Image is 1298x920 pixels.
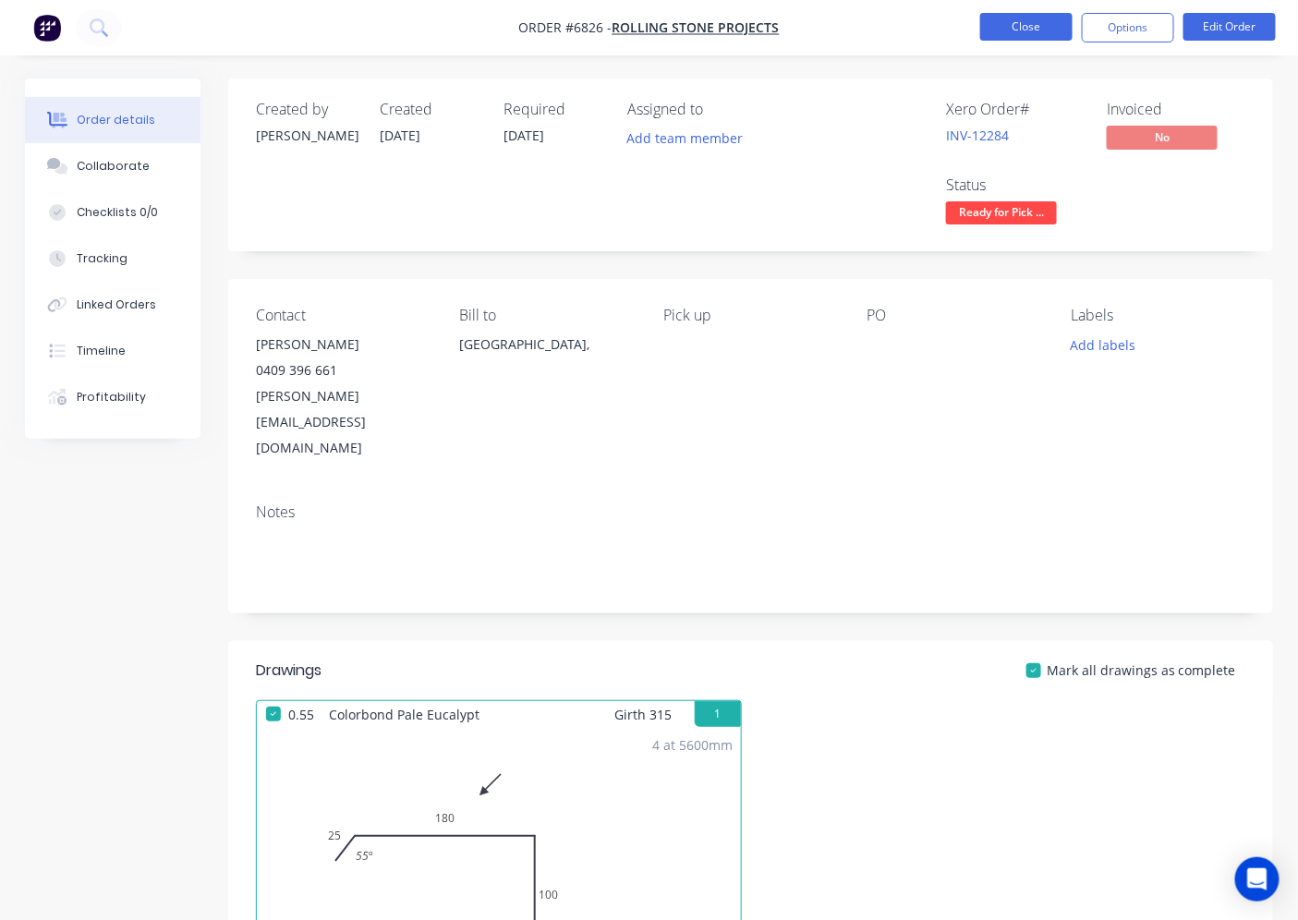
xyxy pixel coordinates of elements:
[256,101,358,118] div: Created by
[1082,13,1174,42] button: Options
[25,236,200,282] button: Tracking
[321,701,487,728] span: Colorbond Pale Eucalypt
[503,101,605,118] div: Required
[627,126,753,151] button: Add team member
[77,112,155,128] div: Order details
[460,332,635,357] div: [GEOGRAPHIC_DATA],
[256,357,431,383] div: 0409 396 661
[615,701,673,728] span: Girth 315
[1071,307,1245,324] div: Labels
[77,158,150,175] div: Collaborate
[867,307,1042,324] div: PO
[77,389,146,406] div: Profitability
[25,282,200,328] button: Linked Orders
[77,204,158,221] div: Checklists 0/0
[77,297,156,313] div: Linked Orders
[663,307,838,324] div: Pick up
[77,250,127,267] div: Tracking
[1183,13,1276,41] button: Edit Order
[519,19,613,37] span: Order #6826 -
[617,126,753,151] button: Add team member
[613,19,780,37] a: Rolling Stone Projects
[946,176,1085,194] div: Status
[1235,857,1280,902] div: Open Intercom Messenger
[695,701,741,727] button: 1
[256,126,358,145] div: [PERSON_NAME]
[627,101,812,118] div: Assigned to
[503,127,544,144] span: [DATE]
[653,735,734,755] div: 4 at 5600mm
[1061,332,1146,357] button: Add labels
[256,503,1245,521] div: Notes
[256,383,431,461] div: [PERSON_NAME][EMAIL_ADDRESS][DOMAIN_NAME]
[380,101,481,118] div: Created
[460,332,635,391] div: [GEOGRAPHIC_DATA],
[25,374,200,420] button: Profitability
[33,14,61,42] img: Factory
[1107,126,1218,149] span: No
[380,127,420,144] span: [DATE]
[946,201,1057,224] span: Ready for Pick ...
[256,660,321,682] div: Drawings
[980,13,1073,41] button: Close
[25,143,200,189] button: Collaborate
[1107,101,1245,118] div: Invoiced
[1047,660,1236,680] span: Mark all drawings as complete
[256,307,431,324] div: Contact
[25,189,200,236] button: Checklists 0/0
[77,343,126,359] div: Timeline
[946,127,1009,144] a: INV-12284
[256,332,431,461] div: [PERSON_NAME]0409 396 661[PERSON_NAME][EMAIL_ADDRESS][DOMAIN_NAME]
[25,97,200,143] button: Order details
[25,328,200,374] button: Timeline
[281,701,321,728] span: 0.55
[946,101,1085,118] div: Xero Order #
[946,201,1057,229] button: Ready for Pick ...
[460,307,635,324] div: Bill to
[256,332,431,357] div: [PERSON_NAME]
